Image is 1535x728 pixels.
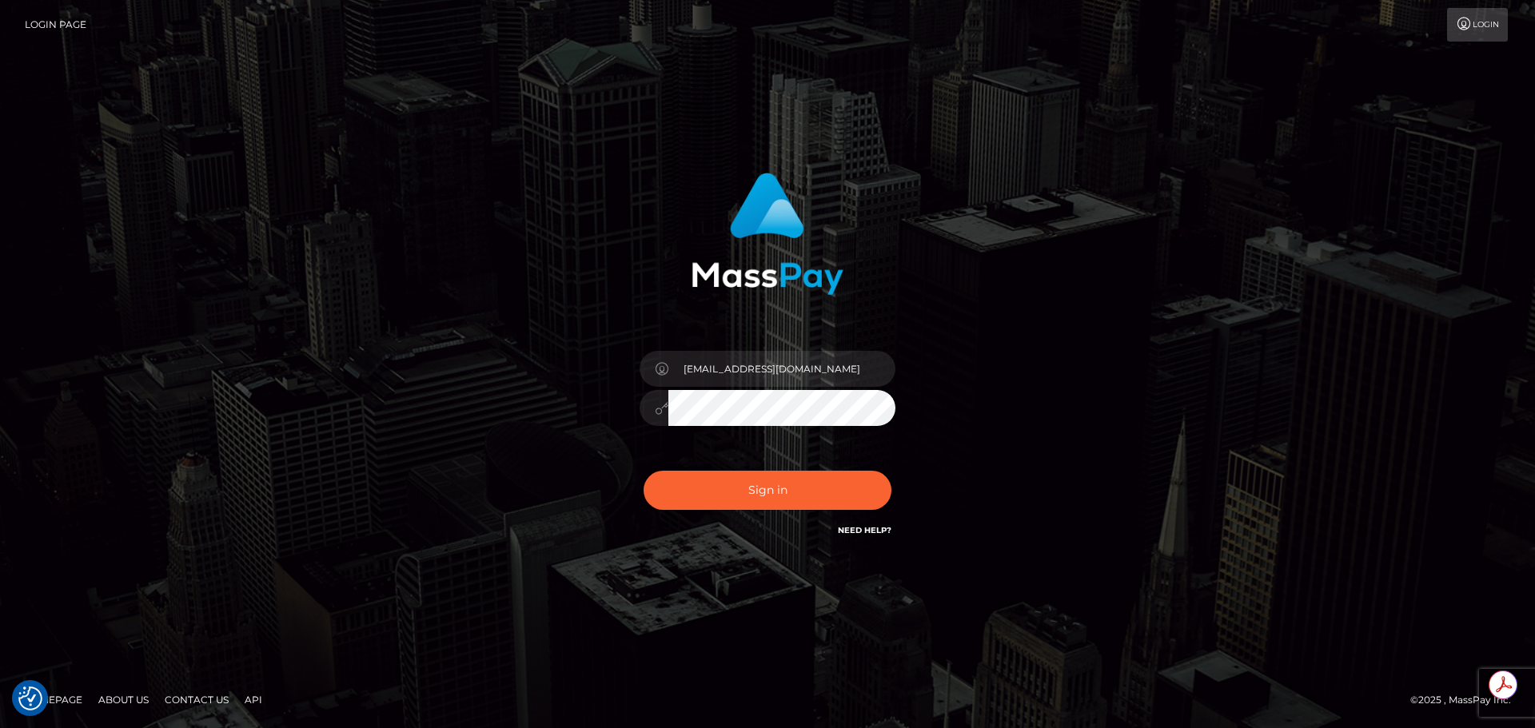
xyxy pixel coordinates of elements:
img: Revisit consent button [18,686,42,710]
a: Login [1447,8,1508,42]
a: Login Page [25,8,86,42]
button: Sign in [644,471,891,510]
input: Username... [668,351,895,387]
div: © 2025 , MassPay Inc. [1410,691,1523,709]
a: About Us [92,687,155,712]
a: Homepage [18,687,89,712]
button: Consent Preferences [18,686,42,710]
a: Need Help? [838,525,891,535]
a: Contact Us [158,687,235,712]
a: API [238,687,269,712]
img: MassPay Login [692,173,843,295]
